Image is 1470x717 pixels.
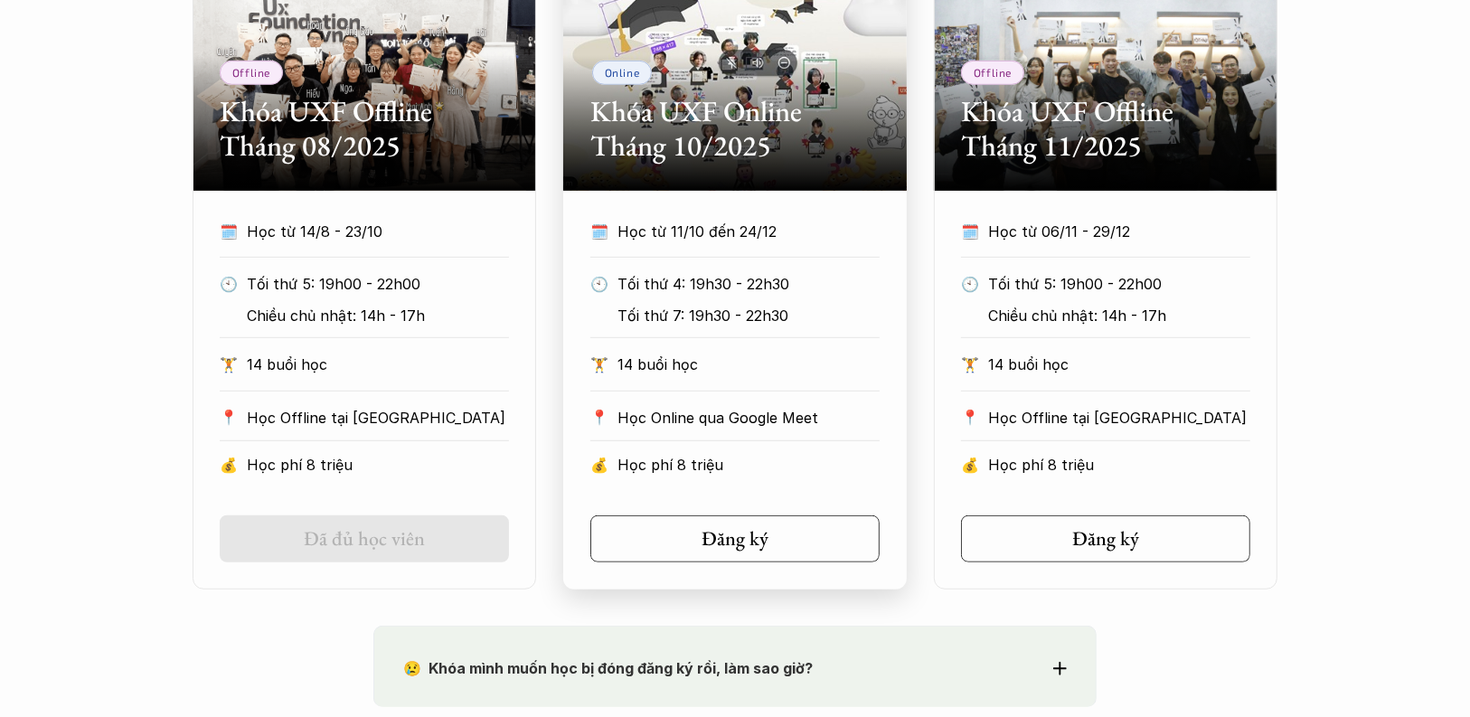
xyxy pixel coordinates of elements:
[605,66,640,79] p: Online
[247,351,509,378] p: 14 buổi học
[232,66,270,79] p: Offline
[617,270,870,297] p: Tối thứ 4: 19h30 - 22h30
[988,218,1250,245] p: Học từ 06/11 - 29/12
[403,659,813,677] strong: 😢 Khóa mình muốn học bị đóng đăng ký rồi, làm sao giờ?
[961,94,1250,164] h2: Khóa UXF Offline Tháng 11/2025
[617,451,880,478] p: Học phí 8 triệu
[305,527,426,551] h5: Đã đủ học viên
[961,218,979,245] p: 🗓️
[590,218,608,245] p: 🗓️
[247,270,499,297] p: Tối thứ 5: 19h00 - 22h00
[590,270,608,297] p: 🕙
[590,351,608,378] p: 🏋️
[247,404,509,431] p: Học Offline tại [GEOGRAPHIC_DATA]
[220,451,238,478] p: 💰
[617,302,870,329] p: Tối thứ 7: 19h30 - 22h30
[988,270,1240,297] p: Tối thứ 5: 19h00 - 22h00
[961,270,979,297] p: 🕙
[247,218,509,245] p: Học từ 14/8 - 23/10
[590,451,608,478] p: 💰
[961,351,979,378] p: 🏋️
[590,94,880,164] h2: Khóa UXF Online Tháng 10/2025
[961,515,1250,562] a: Đăng ký
[617,218,880,245] p: Học từ 11/10 đến 24/12
[220,270,238,297] p: 🕙
[590,409,608,426] p: 📍
[220,409,238,426] p: 📍
[961,451,979,478] p: 💰
[961,409,979,426] p: 📍
[988,302,1240,329] p: Chiều chủ nhật: 14h - 17h
[988,351,1250,378] p: 14 buổi học
[247,451,509,478] p: Học phí 8 triệu
[617,351,880,378] p: 14 buổi học
[988,451,1250,478] p: Học phí 8 triệu
[1073,527,1140,551] h5: Đăng ký
[974,66,1012,79] p: Offline
[988,404,1250,431] p: Học Offline tại [GEOGRAPHIC_DATA]
[590,515,880,562] a: Đăng ký
[220,94,509,164] h2: Khóa UXF Offline Tháng 08/2025
[617,404,880,431] p: Học Online qua Google Meet
[247,302,499,329] p: Chiều chủ nhật: 14h - 17h
[702,527,769,551] h5: Đăng ký
[220,351,238,378] p: 🏋️
[220,218,238,245] p: 🗓️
